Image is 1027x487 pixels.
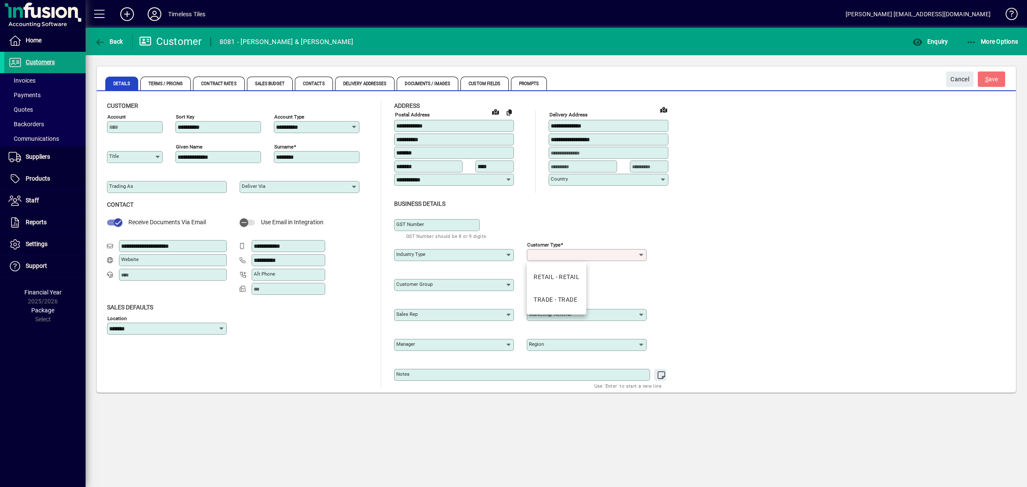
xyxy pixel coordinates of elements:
span: Staff [26,197,39,204]
span: Receive Documents Via Email [128,219,206,226]
span: Delivery Addresses [335,77,395,90]
div: Customer [139,35,202,48]
a: Backorders [4,117,86,131]
span: Details [105,77,138,90]
mat-label: Customer group [396,281,433,287]
span: More Options [966,38,1018,45]
span: Payments [9,92,41,98]
span: Documents / Images [397,77,458,90]
button: Copy to Delivery address [502,105,516,119]
mat-label: Region [529,341,544,347]
a: Reports [4,212,86,233]
mat-label: Title [109,153,119,159]
span: Use Email in Integration [261,219,324,226]
a: Suppliers [4,146,86,168]
span: Backorders [9,121,44,128]
a: View on map [489,105,502,119]
button: Profile [141,6,168,22]
mat-label: Account [107,114,126,120]
span: Enquiry [912,38,948,45]
span: Custom Fields [460,77,508,90]
span: Address [394,102,420,109]
span: Customer [107,102,138,109]
button: Save [978,71,1005,87]
button: Add [113,6,141,22]
span: Quotes [9,106,33,113]
mat-option: TRADE - TRADE [527,288,586,311]
mat-label: Surname [274,144,294,150]
a: Quotes [4,102,86,117]
mat-label: Notes [396,371,410,377]
span: Invoices [9,77,36,84]
span: Customers [26,59,55,65]
mat-label: Industry type [396,251,425,257]
div: Timeless Tiles [168,7,205,21]
a: Products [4,168,86,190]
span: Suppliers [26,153,50,160]
mat-label: Customer type [527,241,561,247]
span: Products [26,175,50,182]
span: Package [31,307,54,314]
mat-hint: Use 'Enter' to start a new line [594,381,662,391]
a: View on map [657,103,671,116]
mat-label: Country [551,176,568,182]
button: Enquiry [910,34,950,49]
span: Sales defaults [107,304,153,311]
span: Cancel [950,72,969,86]
span: Contract Rates [193,77,244,90]
button: Back [92,34,125,49]
div: TRADE - TRADE [534,295,577,304]
span: ave [985,72,998,86]
span: Back [95,38,123,45]
a: Home [4,30,86,51]
span: S [985,76,988,83]
mat-label: Sales rep [396,311,418,317]
mat-label: Trading as [109,183,133,189]
a: Staff [4,190,86,211]
mat-label: Location [107,315,127,321]
span: Prompts [511,77,547,90]
div: [PERSON_NAME] [EMAIL_ADDRESS][DOMAIN_NAME] [846,7,991,21]
span: Settings [26,241,47,247]
span: Financial Year [24,289,62,296]
span: Sales Budget [247,77,293,90]
span: Terms / Pricing [140,77,191,90]
mat-label: Given name [176,144,202,150]
span: Home [26,37,42,44]
span: Business details [394,200,445,207]
mat-label: Deliver via [242,183,265,189]
span: Support [26,262,47,269]
mat-label: Manager [396,341,415,347]
span: Contacts [295,77,333,90]
a: Payments [4,88,86,102]
a: Invoices [4,73,86,88]
app-page-header-button: Back [86,34,133,49]
mat-option: RETAIL - RETAIL [527,266,586,288]
span: Reports [26,219,47,226]
div: 8081 - [PERSON_NAME] & [PERSON_NAME] [220,35,353,49]
a: Knowledge Base [999,2,1016,30]
mat-label: Website [121,256,139,262]
a: Settings [4,234,86,255]
span: Contact [107,201,134,208]
mat-label: Alt Phone [254,271,275,277]
mat-label: Account Type [274,114,304,120]
a: Support [4,255,86,277]
button: More Options [964,34,1021,49]
a: Communications [4,131,86,146]
div: RETAIL - RETAIL [534,273,579,282]
mat-label: Sort key [176,114,194,120]
mat-label: GST Number [396,221,424,227]
span: Communications [9,135,59,142]
button: Cancel [946,71,974,87]
mat-hint: GST Number should be 8 or 9 digits [406,231,487,241]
